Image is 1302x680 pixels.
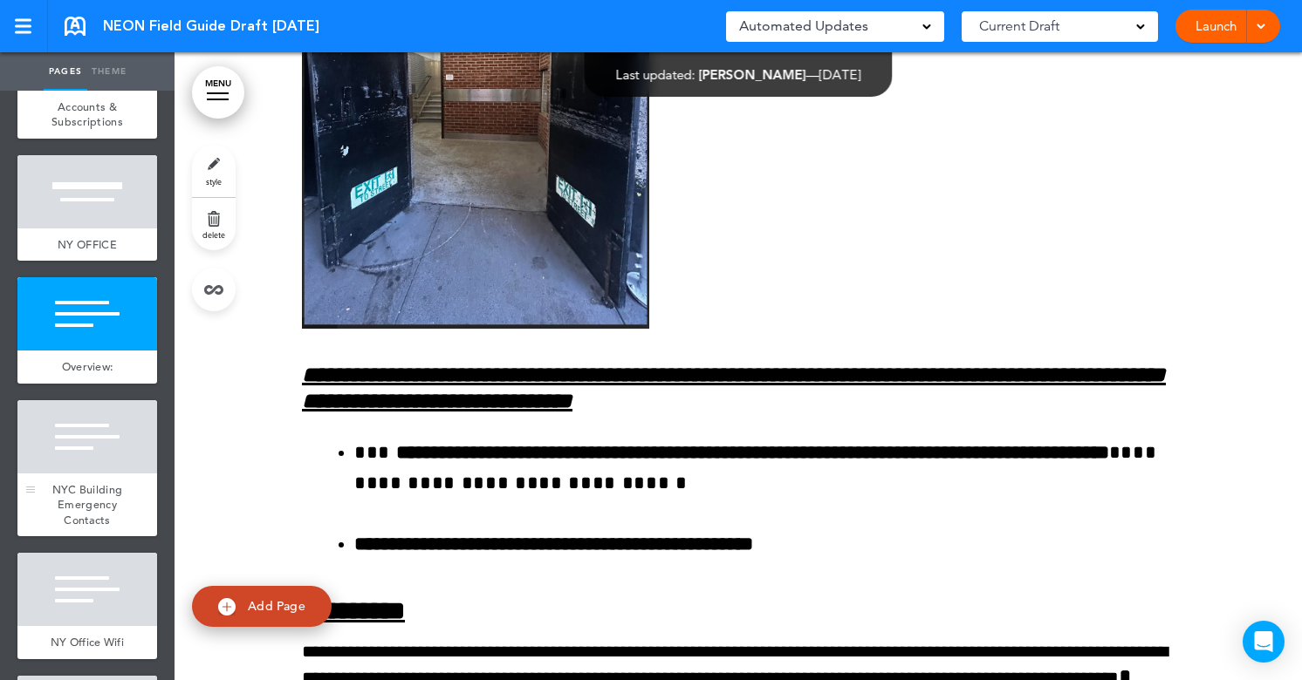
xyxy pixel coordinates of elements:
[17,228,157,262] a: NY OFFICE
[1189,10,1244,43] a: Launch
[17,626,157,659] a: NY Office Wifi
[1243,621,1285,663] div: Open Intercom Messenger
[51,635,124,649] span: NY Office Wifi
[699,66,806,83] span: [PERSON_NAME]
[51,99,123,130] span: Accounts & Subscriptions
[819,66,861,83] span: [DATE]
[17,350,157,384] a: Overview:
[52,482,123,527] span: NYC Building Emergency Contacts
[103,17,319,36] span: NEON Field Guide Draft [DATE]
[192,66,244,119] a: MENU
[206,176,222,187] span: style
[54,661,120,672] span: add page
[54,385,120,397] span: add page
[739,14,868,38] span: Automated Updates
[87,52,131,91] a: Theme
[62,359,113,374] span: Overview:
[58,237,117,252] span: NY OFFICE
[616,68,861,81] div: —
[248,598,305,614] span: Add Page
[192,198,236,250] a: delete
[218,598,236,615] img: add.svg
[54,538,120,549] span: add page
[616,66,696,83] span: Last updated:
[44,52,87,91] a: Pages
[54,140,120,152] span: add page
[192,145,236,197] a: style
[979,14,1059,38] span: Current Draft
[54,262,120,274] span: add page
[192,586,332,627] a: Add Page
[17,91,157,139] a: Accounts & Subscriptions
[202,229,225,240] span: delete
[17,473,157,537] a: NYC Building Emergency Contacts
